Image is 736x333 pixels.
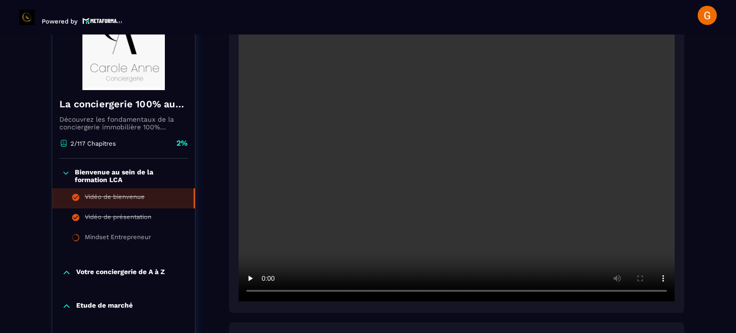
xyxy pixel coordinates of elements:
p: Bienvenue au sein de la formation LCA [75,168,185,184]
div: Vidéo de bienvenue [85,193,145,204]
div: Mindset Entrepreneur [85,233,151,244]
p: 2/117 Chapitres [70,140,116,147]
div: Vidéo de présentation [85,213,151,224]
img: logo [82,17,123,25]
p: 2% [176,138,188,149]
p: Etude de marché [76,301,133,311]
p: Powered by [42,18,78,25]
p: Découvrez les fondamentaux de la conciergerie immobilière 100% automatisée. Cette formation est c... [59,115,188,131]
h4: La conciergerie 100% automatisée [59,97,188,111]
img: logo-branding [19,10,34,25]
p: Votre conciergerie de A à Z [76,268,165,277]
